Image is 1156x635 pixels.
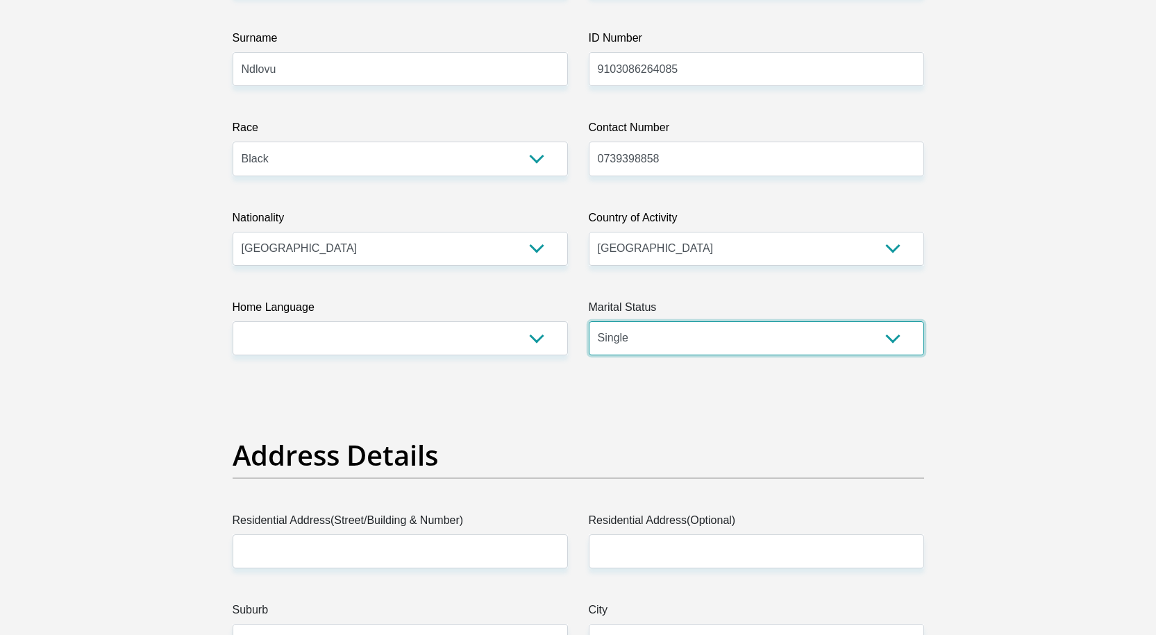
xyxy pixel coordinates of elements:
[589,512,924,534] label: Residential Address(Optional)
[233,210,568,232] label: Nationality
[589,52,924,86] input: ID Number
[233,52,568,86] input: Surname
[233,534,568,568] input: Valid residential address
[589,299,924,321] label: Marital Status
[233,439,924,472] h2: Address Details
[589,210,924,232] label: Country of Activity
[589,142,924,176] input: Contact Number
[589,30,924,52] label: ID Number
[589,119,924,142] label: Contact Number
[233,119,568,142] label: Race
[233,512,568,534] label: Residential Address(Street/Building & Number)
[233,30,568,52] label: Surname
[589,534,924,568] input: Address line 2 (Optional)
[233,299,568,321] label: Home Language
[233,602,568,624] label: Suburb
[589,602,924,624] label: City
